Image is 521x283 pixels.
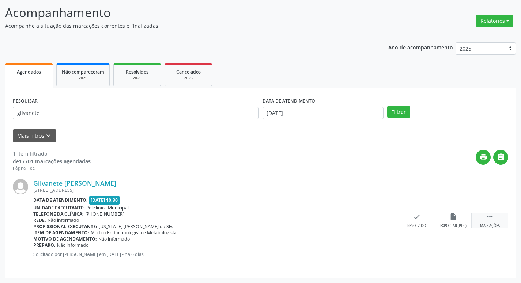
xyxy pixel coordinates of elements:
[33,205,85,211] b: Unidade executante:
[263,107,384,119] input: Selecione um intervalo
[493,150,508,165] button: 
[33,242,56,248] b: Preparo:
[33,179,116,187] a: Gilvanete [PERSON_NAME]
[126,69,148,75] span: Resolvidos
[44,132,52,140] i: keyboard_arrow_down
[440,223,467,228] div: Exportar (PDF)
[91,230,177,236] span: Médico Endocrinologista e Metabologista
[33,236,97,242] b: Motivo de agendamento:
[98,236,130,242] span: Não informado
[449,213,457,221] i: insert_drive_file
[5,4,363,22] p: Acompanhamento
[62,75,104,81] div: 2025
[33,211,84,217] b: Telefone da clínica:
[13,150,91,157] div: 1 item filtrado
[119,75,155,81] div: 2025
[62,69,104,75] span: Não compareceram
[33,230,89,236] b: Item de agendamento:
[33,187,399,193] div: [STREET_ADDRESS]
[33,197,88,203] b: Data de atendimento:
[99,223,175,230] span: [US_STATE] [PERSON_NAME] da Slva
[13,179,28,194] img: img
[48,217,79,223] span: Não informado
[33,223,97,230] b: Profissional executante:
[170,75,207,81] div: 2025
[263,96,315,107] label: DATA DE ATENDIMENTO
[5,22,363,30] p: Acompanhe a situação das marcações correntes e finalizadas
[387,106,410,118] button: Filtrar
[407,223,426,228] div: Resolvido
[476,150,491,165] button: print
[33,217,46,223] b: Rede:
[57,242,88,248] span: Não informado
[89,196,120,204] span: [DATE] 10:30
[19,158,91,165] strong: 17701 marcações agendadas
[13,107,259,119] input: Nome, CNS
[85,211,124,217] span: [PHONE_NUMBER]
[86,205,129,211] span: Policlínica Municipal
[176,69,201,75] span: Cancelados
[480,223,500,228] div: Mais ações
[17,69,41,75] span: Agendados
[476,15,513,27] button: Relatórios
[413,213,421,221] i: check
[388,42,453,52] p: Ano de acompanhamento
[13,129,56,142] button: Mais filtroskeyboard_arrow_down
[486,213,494,221] i: 
[13,157,91,165] div: de
[479,153,487,161] i: print
[13,96,38,107] label: PESQUISAR
[497,153,505,161] i: 
[13,165,91,171] div: Página 1 de 1
[33,251,399,257] p: Solicitado por [PERSON_NAME] em [DATE] - há 6 dias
